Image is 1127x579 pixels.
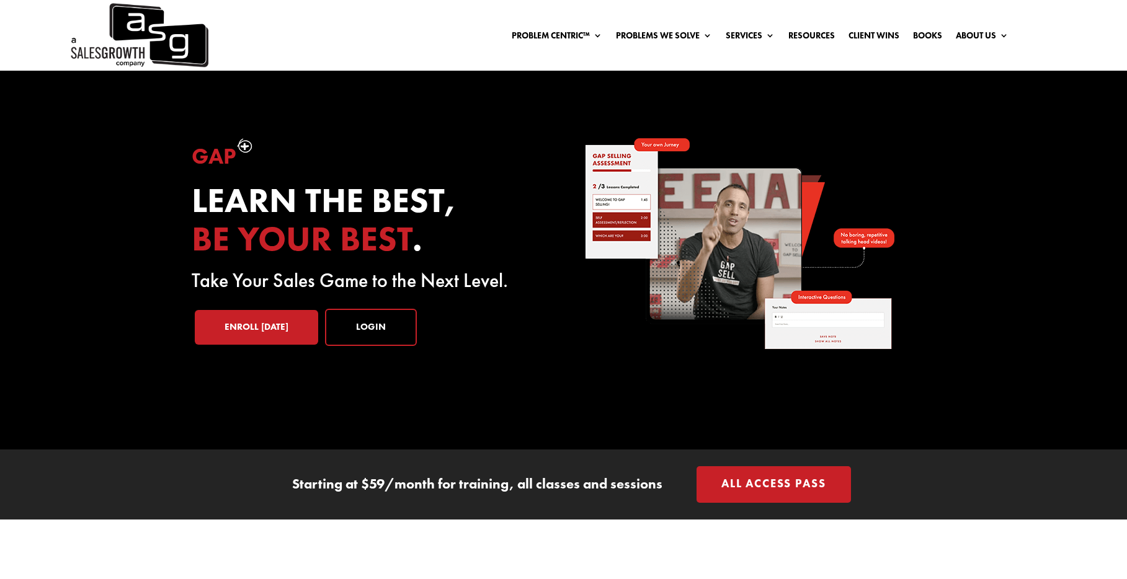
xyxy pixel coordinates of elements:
h2: Learn the best, . [192,182,543,264]
a: Problems We Solve [616,31,712,45]
img: self-paced-sales-course-online [584,138,894,349]
a: Enroll [DATE] [195,310,318,345]
img: plus-symbol-white [237,138,252,152]
p: Take Your Sales Game to the Next Level. [192,273,543,288]
span: Gap [192,142,236,170]
a: Client Wins [849,31,899,45]
a: Services [726,31,775,45]
span: be your best [192,216,412,261]
a: Problem Centric™ [512,31,602,45]
a: Resources [788,31,835,45]
a: About Us [956,31,1009,45]
a: Books [913,31,942,45]
a: All Access Pass [697,466,851,503]
a: Login [325,309,417,346]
